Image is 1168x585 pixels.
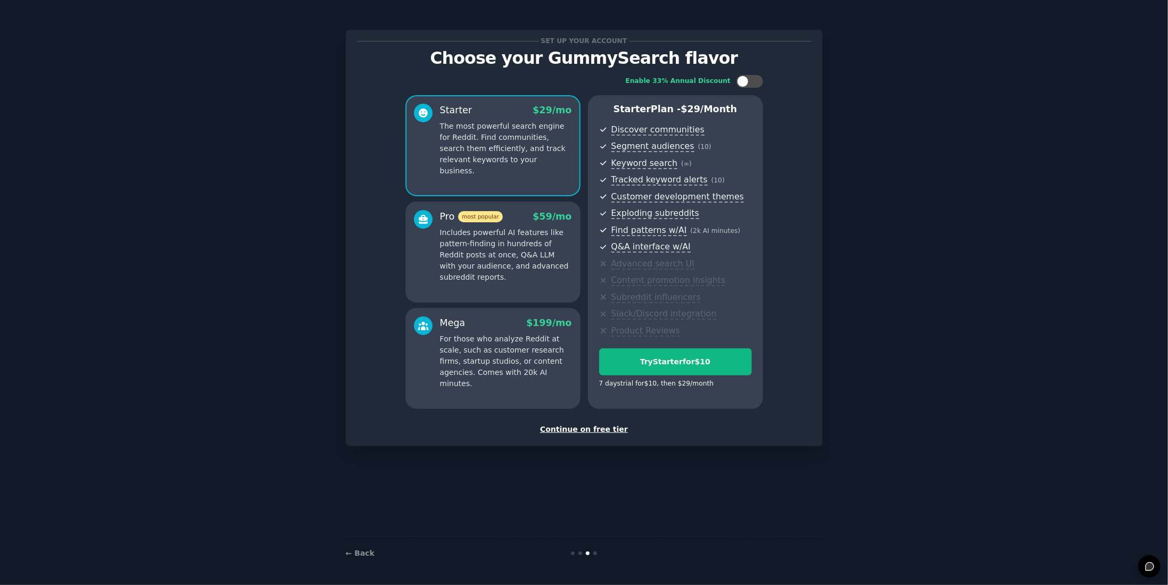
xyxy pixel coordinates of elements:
p: Includes powerful AI features like pattern-finding in hundreds of Reddit posts at once, Q&A LLM w... [440,227,572,283]
span: Segment audiences [611,141,694,152]
span: Tracked keyword alerts [611,174,708,186]
span: ( 10 ) [698,143,711,151]
div: Pro [440,210,503,223]
div: Starter [440,104,473,117]
span: Advanced search UI [611,258,694,270]
span: Keyword search [611,158,678,169]
span: Exploding subreddits [611,208,699,219]
span: Discover communities [611,124,705,136]
span: most popular [458,211,503,222]
span: $ 29 /mo [533,105,571,115]
span: ( 2k AI minutes ) [691,227,741,235]
span: Subreddit influencers [611,292,701,303]
div: Enable 33% Annual Discount [626,77,731,86]
div: Mega [440,316,466,330]
button: TryStarterfor$10 [599,348,752,375]
p: Starter Plan - [599,103,752,116]
span: Set up your account [539,36,629,47]
span: Slack/Discord integration [611,308,717,320]
span: Q&A interface w/AI [611,241,691,253]
div: 7 days trial for $10 , then $ 29 /month [599,379,714,389]
span: ( ∞ ) [681,160,692,168]
span: $ 199 /mo [526,317,571,328]
span: Customer development themes [611,191,744,203]
span: $ 59 /mo [533,211,571,222]
p: Choose your GummySearch flavor [357,49,811,68]
p: The most powerful search engine for Reddit. Find communities, search them efficiently, and track ... [440,121,572,177]
div: Try Starter for $10 [600,356,751,367]
div: Continue on free tier [357,424,811,435]
span: Content promotion insights [611,275,726,286]
span: Product Reviews [611,325,680,337]
span: Find patterns w/AI [611,225,687,236]
span: $ 29 /month [681,104,738,114]
span: ( 10 ) [711,177,725,184]
p: For those who analyze Reddit at scale, such as customer research firms, startup studios, or conte... [440,333,572,389]
a: ← Back [346,549,375,557]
